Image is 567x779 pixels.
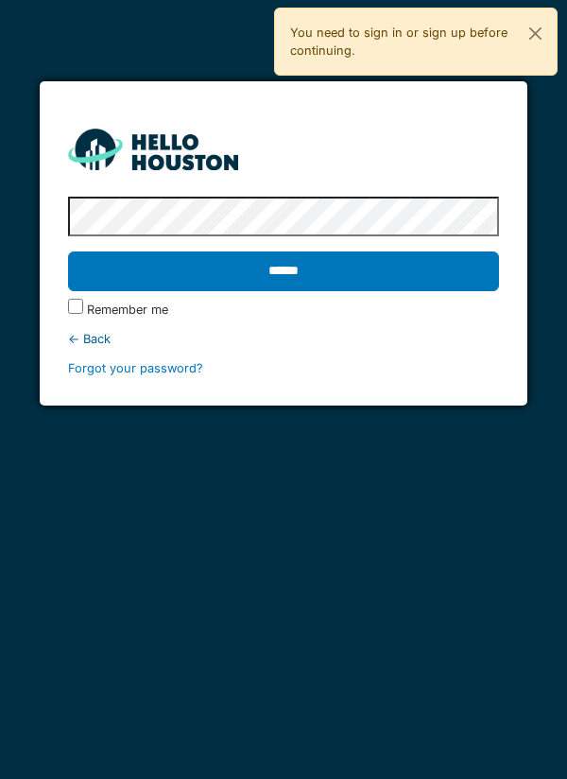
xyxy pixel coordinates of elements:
[68,361,203,375] a: Forgot your password?
[87,301,168,319] label: Remember me
[68,330,500,348] div: ← Back
[274,8,558,76] div: You need to sign in or sign up before continuing.
[514,9,557,59] button: Close
[68,129,238,169] img: HH_line-BYnF2_Hg.png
